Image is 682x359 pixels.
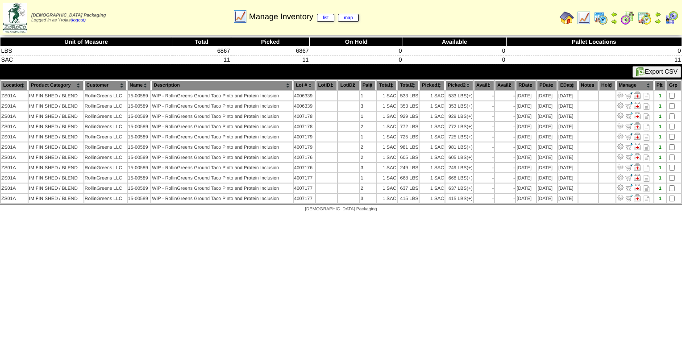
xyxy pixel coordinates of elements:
[71,18,86,23] a: (logout)
[128,122,151,131] td: 15-00589
[474,163,494,172] td: -
[29,112,83,121] td: IM FINISHED / BLEND
[644,154,649,161] i: Note
[360,173,376,183] td: 1
[294,122,315,131] td: 4007178
[667,80,681,90] th: Grp
[360,101,376,111] td: 3
[29,91,83,100] td: IM FINISHED / BLEND
[420,80,445,90] th: Picked1
[445,163,473,172] td: 249 LBS
[377,184,397,193] td: 1 SAC
[128,101,151,111] td: 15-00589
[516,153,536,162] td: [DATE]
[420,153,445,162] td: 1 SAC
[558,132,578,142] td: [DATE]
[516,163,536,172] td: [DATE]
[634,143,641,150] img: Manage Hold
[84,153,127,162] td: RollinGreens LLC
[151,142,292,152] td: WIP - RollinGreens Ground Taco Pinto and Protein Inclusion
[474,122,494,131] td: -
[360,163,376,172] td: 3
[172,46,231,55] td: 6867
[445,101,473,111] td: 353 LBS
[506,55,682,64] td: 11
[403,46,506,55] td: 0
[294,132,315,142] td: 4007179
[377,91,397,100] td: 1 SAC
[560,11,574,25] img: home.gif
[377,173,397,183] td: 1 SAC
[128,173,151,183] td: 15-00589
[420,112,445,121] td: 1 SAC
[495,112,515,121] td: -
[537,142,557,152] td: [DATE]
[467,134,473,140] div: (+)
[398,80,419,90] th: Total2
[420,122,445,131] td: 1 SAC
[310,55,403,64] td: 0
[644,185,649,192] i: Note
[294,142,315,152] td: 4007179
[617,153,624,160] img: Adjust
[644,124,649,130] i: Note
[655,186,665,191] div: 1
[151,101,292,111] td: WIP - RollinGreens Ground Taco Pinto and Protein Inclusion
[233,9,247,24] img: line_graph.gif
[617,92,624,99] img: Adjust
[398,101,419,111] td: 353 LBS
[151,132,292,142] td: WIP - RollinGreens Ground Taco Pinto and Protein Inclusion
[420,101,445,111] td: 1 SAC
[655,93,665,99] div: 1
[634,153,641,160] img: Manage Hold
[294,173,315,183] td: 4007177
[294,112,315,121] td: 4007178
[84,91,127,100] td: RollinGreens LLC
[398,173,419,183] td: 668 LBS
[128,112,151,121] td: 15-00589
[445,184,473,193] td: 637 LBS
[617,163,624,171] img: Adjust
[467,175,473,181] div: (+)
[654,18,661,25] img: arrowright.gif
[506,38,682,46] th: Pallet Locations
[617,174,624,181] img: Adjust
[29,101,83,111] td: IM FINISHED / BLEND
[420,142,445,152] td: 1 SAC
[316,80,337,90] th: LotID1
[403,38,506,46] th: Available
[1,101,28,111] td: ZS01A
[360,194,376,203] td: 3
[537,194,557,203] td: [DATE]
[398,112,419,121] td: 929 LBS
[611,18,618,25] img: arrowright.gif
[495,122,515,131] td: -
[655,114,665,119] div: 1
[616,80,653,90] th: Manage
[467,104,473,109] div: (+)
[445,122,473,131] td: 772 LBS
[474,173,494,183] td: -
[467,124,473,129] div: (+)
[467,114,473,119] div: (+)
[360,153,376,162] td: 2
[617,112,624,119] img: Adjust
[377,112,397,121] td: 1 SAC
[445,153,473,162] td: 605 LBS
[1,132,28,142] td: ZS01A
[625,122,632,129] img: Move
[495,194,515,203] td: -
[151,184,292,193] td: WIP - RollinGreens Ground Taco Pinto and Protein Inclusion
[151,91,292,100] td: WIP - RollinGreens Ground Taco Pinto and Protein Inclusion
[474,80,494,90] th: Avail1
[128,91,151,100] td: 15-00589
[398,163,419,172] td: 249 LBS
[474,142,494,152] td: -
[495,173,515,183] td: -
[634,163,641,171] img: Manage Hold
[632,66,681,78] button: Export CSV
[338,80,359,90] th: LotID2
[558,153,578,162] td: [DATE]
[294,91,315,100] td: 4006339
[151,173,292,183] td: WIP - RollinGreens Ground Taco Pinto and Protein Inclusion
